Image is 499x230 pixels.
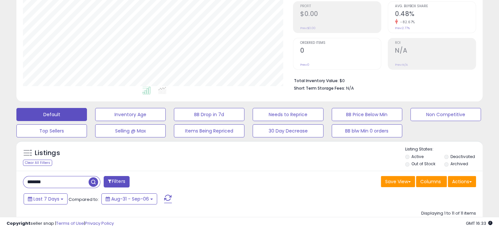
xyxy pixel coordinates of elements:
[450,154,475,159] label: Deactivated
[466,220,492,226] span: 2025-09-14 16:33 GMT
[111,196,149,202] span: Aug-31 - Sep-06
[395,10,476,19] h2: 0.48%
[416,176,447,187] button: Columns
[346,85,354,91] span: N/A
[420,178,441,185] span: Columns
[24,193,68,204] button: Last 7 Days
[294,85,345,91] b: Short Term Storage Fees:
[85,220,114,226] a: Privacy Policy
[421,210,476,217] div: Displaying 1 to 11 of 11 items
[411,161,435,167] label: Out of Stock
[174,108,244,121] button: BB Drop in 7d
[395,5,476,8] span: Avg. Buybox Share
[300,26,316,30] small: Prev: $0.00
[23,160,52,166] div: Clear All Filters
[300,47,381,56] h2: 0
[395,47,476,56] h2: N/A
[95,108,166,121] button: Inventory Age
[300,41,381,45] span: Ordered Items
[395,41,476,45] span: ROI
[16,124,87,137] button: Top Sellers
[33,196,59,202] span: Last 7 Days
[101,193,157,204] button: Aug-31 - Sep-06
[395,63,408,67] small: Prev: N/A
[410,108,481,121] button: Non Competitive
[300,63,309,67] small: Prev: 0
[253,124,323,137] button: 30 Day Decrease
[7,221,114,227] div: seller snap | |
[69,196,99,203] span: Compared to:
[332,108,402,121] button: BB Price Below Min
[450,161,468,167] label: Archived
[294,76,471,84] li: $0
[104,176,129,187] button: Filters
[253,108,323,121] button: Needs to Reprice
[7,220,31,226] strong: Copyright
[300,5,381,8] span: Profit
[395,26,410,30] small: Prev: 2.77%
[56,220,84,226] a: Terms of Use
[16,108,87,121] button: Default
[398,20,415,25] small: -82.67%
[411,154,424,159] label: Active
[174,124,244,137] button: Items Being Repriced
[381,176,415,187] button: Save View
[95,124,166,137] button: Selling @ Max
[294,78,339,83] b: Total Inventory Value:
[405,146,483,152] p: Listing States:
[332,124,402,137] button: BB blw Min 0 orders
[300,10,381,19] h2: $0.00
[448,176,476,187] button: Actions
[35,149,60,158] h5: Listings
